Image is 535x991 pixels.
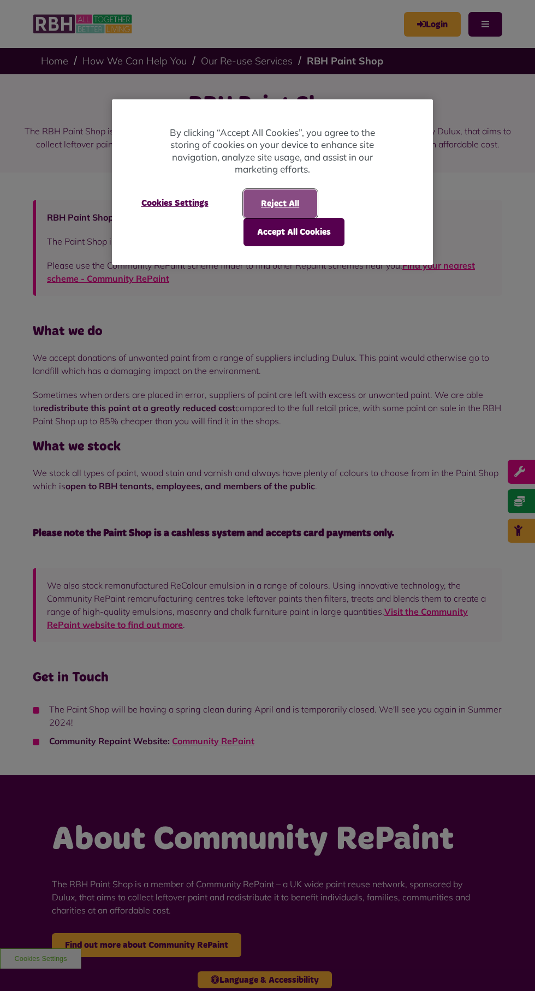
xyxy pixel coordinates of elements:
button: Reject All [243,189,317,218]
button: Cookies Settings [128,189,222,217]
p: By clicking “Accept All Cookies”, you agree to the storing of cookies on your device to enhance s... [156,127,389,176]
div: Privacy [112,99,433,265]
button: Accept All Cookies [243,218,344,246]
div: Cookie banner [112,99,433,265]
